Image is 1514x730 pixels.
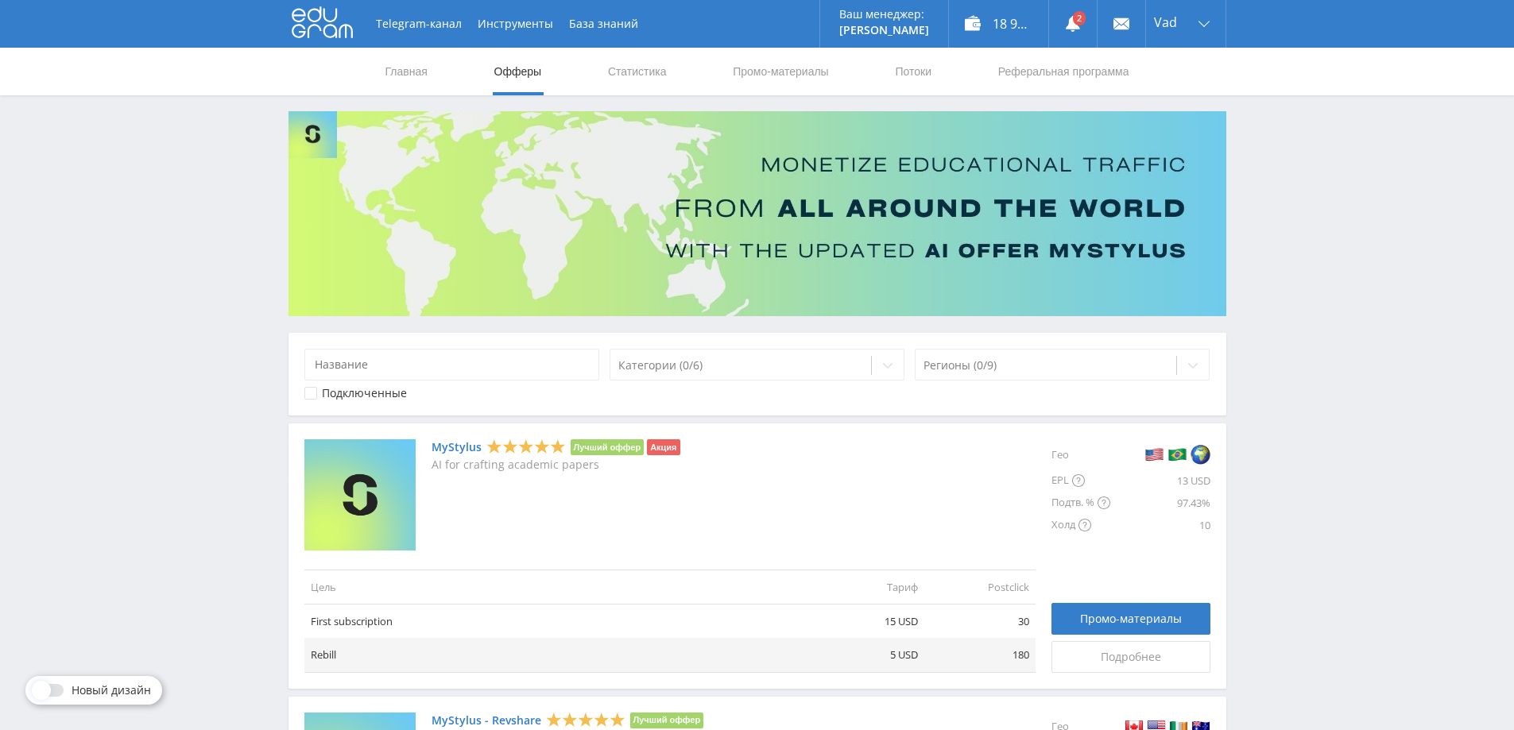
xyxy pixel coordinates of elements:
[813,570,924,604] td: Тариф
[1110,469,1210,492] div: 13 USD
[630,713,704,728] li: Лучший оффер
[1051,603,1210,635] a: Промо-материалы
[813,638,924,672] td: 5 USD
[731,48,830,95] a: Промо-материалы
[1051,641,1210,673] a: Подробнее
[606,48,668,95] a: Статистика
[1051,469,1110,492] div: EPL
[304,349,600,380] input: Название
[493,48,544,95] a: Офферы
[288,111,1226,316] img: Banner
[924,570,1036,604] td: Postclick
[486,438,566,455] div: 5 Stars
[839,8,929,21] p: Ваш менеджер:
[304,604,813,639] td: First subscription
[813,604,924,639] td: 15 USD
[432,714,541,727] a: MyStylus - Revshare
[839,24,929,37] p: [PERSON_NAME]
[384,48,429,95] a: Главная
[72,684,151,697] span: Новый дизайн
[1080,612,1182,625] span: Промо-материалы
[1110,514,1210,536] div: 10
[322,387,407,400] div: Подключенные
[647,439,680,455] li: Акция
[304,439,416,550] img: MyStylus
[546,711,625,728] div: 5 Stars
[432,458,680,471] p: AI for crafting academic papers
[1051,492,1110,514] div: Подтв. %
[924,638,1036,672] td: 180
[1154,16,1177,29] span: Vad
[1110,492,1210,514] div: 97.43%
[924,604,1036,639] td: 30
[1101,651,1161,663] span: Подробнее
[432,441,482,454] a: MyStylus
[304,570,813,604] td: Цель
[893,48,933,95] a: Потоки
[571,439,645,455] li: Лучший оффер
[304,638,813,672] td: Rebill
[1051,514,1110,536] div: Холд
[997,48,1131,95] a: Реферальная программа
[1051,439,1110,469] div: Гео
